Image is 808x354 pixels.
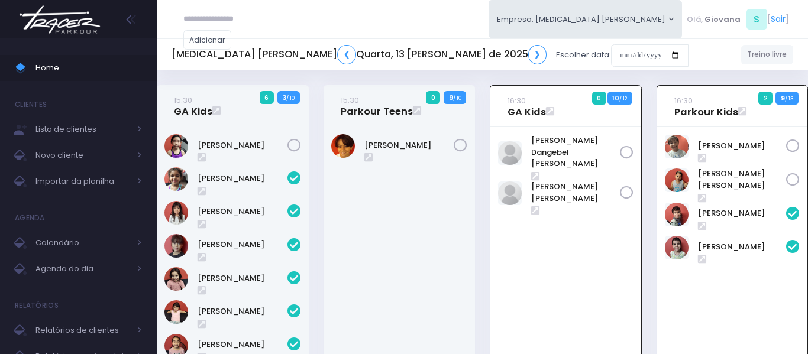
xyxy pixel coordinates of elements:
a: [PERSON_NAME] [PERSON_NAME] [531,181,619,204]
span: Agenda do dia [35,261,130,277]
small: 15:30 [341,95,359,106]
a: [PERSON_NAME] [698,140,786,152]
img: Pedro Eduardo Leite de Oliveira [665,168,689,192]
a: 16:30Parkour Kids [674,95,738,118]
small: 16:30 [674,95,693,106]
a: Sair [771,13,786,25]
a: [PERSON_NAME] [698,207,786,219]
span: Lista de clientes [35,122,130,137]
a: Adicionar [183,30,232,50]
a: ❮ [337,45,356,64]
a: [PERSON_NAME] [198,272,287,284]
a: [PERSON_NAME] [PERSON_NAME] [698,168,786,191]
span: Novo cliente [35,148,130,163]
a: [PERSON_NAME] [198,139,287,151]
h4: Clientes [15,93,47,116]
div: [ ] [682,6,793,33]
strong: 10 [612,93,619,103]
a: 15:30GA Kids [174,94,212,118]
img: Matheus Morbach de Freitas [665,236,689,259]
img: Serena Tseng [164,134,188,158]
small: / 10 [286,95,295,102]
small: / 10 [453,95,461,102]
small: 16:30 [508,95,526,106]
span: 0 [426,91,440,104]
a: [PERSON_NAME] [198,239,287,251]
img: Chiara Marques Fantin [164,167,188,191]
a: 16:30GA Kids [508,95,546,118]
span: Relatórios de clientes [35,323,130,338]
a: 15:30Parkour Teens [341,94,413,118]
img: Giovanna Akari Uehara [164,201,188,225]
img: Jorge Lima [665,203,689,226]
span: Home [35,60,142,76]
small: / 13 [785,95,794,102]
h4: Relatórios [15,294,59,317]
span: Importar da planilha [35,174,130,189]
a: [PERSON_NAME] [198,339,287,350]
strong: 9 [449,93,453,102]
img: Arthur Dias [331,134,355,158]
a: [PERSON_NAME] [198,206,287,217]
img: PEDRO KLEIN [665,135,689,158]
span: Calendário [35,235,130,251]
span: Olá, [687,14,703,25]
img: Isabela Kazumi Maruya de Carvalho [164,234,188,258]
h5: [MEDICAL_DATA] [PERSON_NAME] Quarta, 13 [PERSON_NAME] de 2025 [172,45,547,64]
span: S [746,9,767,30]
strong: 9 [781,93,785,103]
a: [PERSON_NAME] [198,306,287,317]
a: [PERSON_NAME] [698,241,786,253]
a: ❯ [528,45,547,64]
h4: Agenda [15,206,45,230]
span: Giovana [704,14,741,25]
small: 15:30 [174,95,192,106]
span: 2 [758,92,773,105]
img: Larissa Teodoro Dangebel de Oliveira [498,141,522,165]
span: 6 [260,91,274,104]
img: Valentina Eduarda Azevedo [498,181,522,205]
small: / 12 [619,95,627,102]
a: Treino livre [741,45,794,64]
img: Liz Stetz Tavernaro Torres [164,267,188,291]
a: [PERSON_NAME] [198,173,287,184]
a: [PERSON_NAME] Dangebel [PERSON_NAME] [531,135,619,170]
strong: 3 [282,93,286,102]
span: 0 [592,92,606,105]
div: Escolher data: [172,41,689,69]
a: [PERSON_NAME] [364,139,454,151]
img: Manuella Velloso Beio [164,300,188,324]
